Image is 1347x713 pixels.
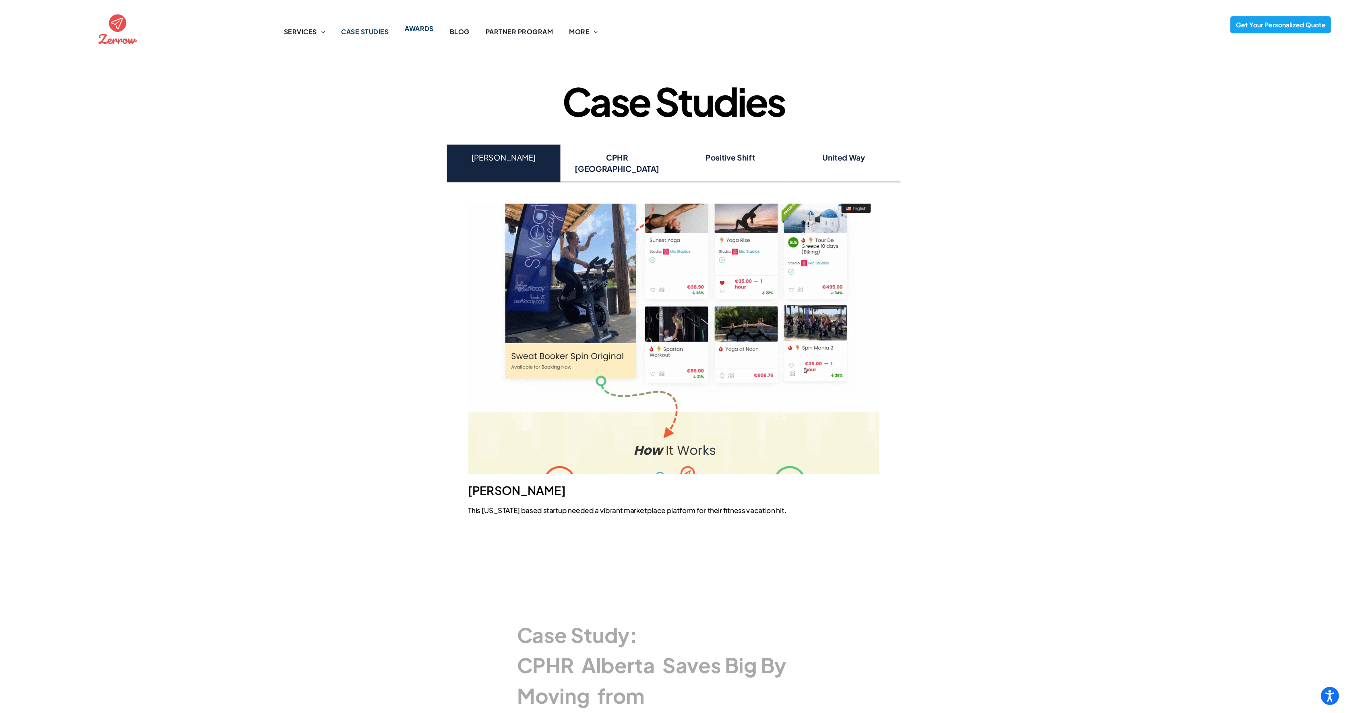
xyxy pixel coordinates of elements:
span: AWARDS [405,24,434,33]
span: Case Study: [517,622,637,647]
span: Case Studies [562,76,784,125]
p: [PERSON_NAME] [468,482,879,499]
a: AWARDS [397,24,442,33]
span: Get Your Personalized Quote [1233,16,1328,33]
a: MORE [561,27,606,37]
h4: CPHR [GEOGRAPHIC_DATA] [567,152,666,175]
p: This [US_STATE] based startup needed a vibrant marketplace platform for their fitness vacation hit. [468,505,879,515]
a: PARTNER PROGRAM [478,27,561,37]
h4: [PERSON_NAME] [453,152,553,163]
a: Get Your Personalized Quote [1230,16,1331,33]
a: BLOG [442,27,478,37]
h4: Positive Shift [681,152,780,163]
h4: United Way [794,152,894,163]
a: SERVICES [276,27,333,37]
img: the logo for zernow is a red circle with an airplane in it . [96,7,139,50]
a: CASE STUDIES [333,27,397,37]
